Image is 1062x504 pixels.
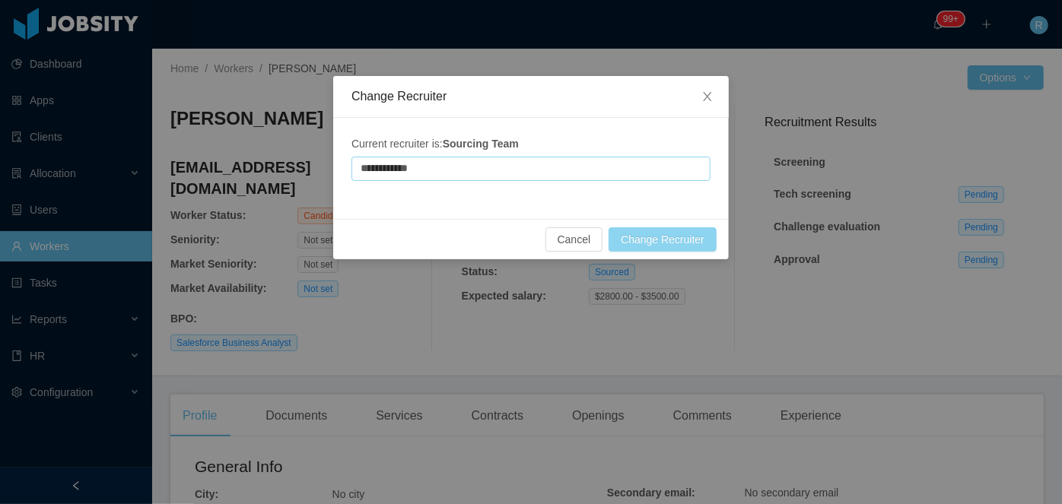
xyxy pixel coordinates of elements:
[609,227,717,252] button: Change Recruiter
[701,90,714,103] i: icon: close
[351,88,711,105] div: Change Recruiter
[351,138,519,150] span: Current recruiter is:
[545,227,603,252] button: Cancel
[686,76,729,119] button: Close
[443,138,519,150] strong: Sourcing Team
